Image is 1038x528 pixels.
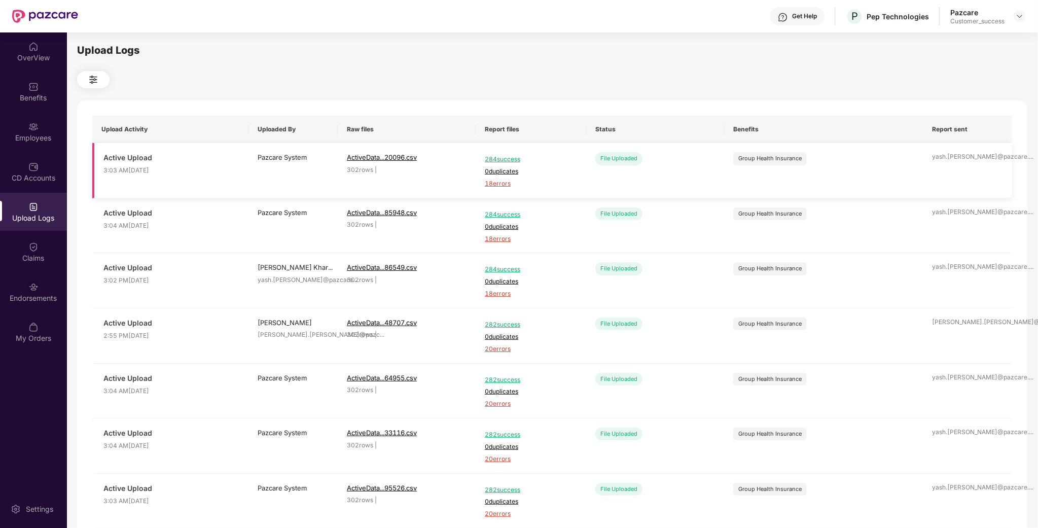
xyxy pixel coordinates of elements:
[485,387,577,397] span: 0 duplicates
[28,202,39,212] img: svg+xml;base64,PHN2ZyBpZD0iVXBsb2FkX0xvZ3MiIGRhdGEtbmFtZT0iVXBsb2FkIExvZ3MiIHhtbG5zPSJodHRwOi8vd3...
[103,262,239,273] span: Active Upload
[87,74,99,86] img: svg+xml;base64,PHN2ZyB4bWxucz0iaHR0cDovL3d3dy53My5vcmcvMjAwMC9zdmciIHdpZHRoPSIyNCIgaGVpZ2h0PSIyNC...
[375,496,377,504] span: |
[103,331,239,341] span: 2:55 PM[DATE]
[28,82,39,92] img: svg+xml;base64,PHN2ZyBpZD0iQmVuZWZpdHMiIHhtbG5zPSJodHRwOi8vd3d3LnczLm9yZy8yMDAwL3N2ZyIgd2lkdGg9Ij...
[485,454,577,464] span: 20 errors
[932,152,1003,162] div: yash.[PERSON_NAME]@pazcare.
[778,12,788,22] img: svg+xml;base64,PHN2ZyBpZD0iSGVscC0zMngzMiIgeG1sbnM9Imh0dHA6Ly93d3cudzMub3JnLzIwMDAvc3ZnIiB3aWR0aD...
[258,152,329,162] div: Pazcare System
[258,483,329,493] div: Pazcare System
[103,386,239,396] span: 3:04 AM[DATE]
[258,428,329,438] div: Pazcare System
[738,154,802,163] div: Group Health Insurance
[347,484,417,492] span: ActiveData...95526.csv
[738,209,802,218] div: Group Health Insurance
[595,373,642,385] div: File Uploaded
[792,12,817,20] div: Get Help
[347,153,417,161] span: ActiveData...20096.csv
[485,485,577,495] span: 282 success
[28,322,39,332] img: svg+xml;base64,PHN2ZyBpZD0iTXlfT3JkZXJzIiBkYXRhLW5hbWU9Ik15IE9yZGVycyIgeG1sbnM9Imh0dHA6Ly93d3cudz...
[1016,12,1024,20] img: svg+xml;base64,PHN2ZyBpZD0iRHJvcGRvd24tMzJ4MzIiIHhtbG5zPSJodHRwOi8vd3d3LnczLm9yZy8yMDAwL3N2ZyIgd2...
[738,264,802,273] div: Group Health Insurance
[485,332,577,342] span: 0 duplicates
[595,152,642,165] div: File Uploaded
[485,289,577,299] span: 18 errors
[28,122,39,132] img: svg+xml;base64,PHN2ZyBpZD0iRW1wbG95ZWVzIiB4bWxucz0iaHR0cDovL3d3dy53My5vcmcvMjAwMC9zdmciIHdpZHRoPS...
[375,386,377,394] span: |
[28,162,39,172] img: svg+xml;base64,PHN2ZyBpZD0iQ0RfQWNjb3VudHMiIGRhdGEtbmFtZT0iQ0QgQWNjb3VudHMiIHhtbG5zPSJodHRwOi8vd3...
[738,375,802,383] div: Group Health Insurance
[485,442,577,452] span: 0 duplicates
[485,167,577,177] span: 0 duplicates
[595,207,642,220] div: File Uploaded
[738,485,802,494] div: Group Health Insurance
[347,496,373,504] span: 302 rows
[950,17,1005,25] div: Customer_success
[932,483,1003,492] div: yash.[PERSON_NAME]@pazcare.
[485,430,577,440] span: 282 success
[595,262,642,275] div: File Uploaded
[347,263,417,271] span: ActiveData...86549.csv
[328,263,333,271] span: ...
[347,208,417,217] span: ActiveData...85948.csv
[347,221,373,228] span: 302 rows
[932,318,1003,327] div: [PERSON_NAME].[PERSON_NAME]@pazc
[248,116,338,143] th: Uploaded By
[932,373,1003,382] div: yash.[PERSON_NAME]@pazcare.
[485,509,577,519] span: 20 errors
[595,318,642,330] div: File Uploaded
[375,221,377,228] span: |
[103,221,239,231] span: 3:04 AM[DATE]
[103,318,239,329] span: Active Upload
[851,10,858,22] span: P
[258,373,329,383] div: Pazcare System
[258,275,329,285] div: yash.[PERSON_NAME]@pazcare.
[950,8,1005,17] div: Pazcare
[485,399,577,409] span: 20 errors
[485,497,577,507] span: 0 duplicates
[103,373,239,384] span: Active Upload
[867,12,929,21] div: Pep Technologies
[485,179,577,189] span: 18 errors
[1029,483,1033,491] span: ...
[932,428,1003,437] div: yash.[PERSON_NAME]@pazcare.
[23,504,56,514] div: Settings
[595,428,642,440] div: File Uploaded
[1029,373,1033,381] span: ...
[375,276,377,284] span: |
[1029,153,1033,160] span: ...
[347,166,373,173] span: 302 rows
[485,234,577,244] span: 18 errors
[12,10,78,23] img: New Pazcare Logo
[103,497,239,506] span: 3:03 AM[DATE]
[485,277,577,287] span: 0 duplicates
[485,155,577,164] span: 284 success
[338,116,476,143] th: Raw files
[103,276,239,286] span: 3:02 PM[DATE]
[103,441,239,451] span: 3:04 AM[DATE]
[347,276,373,284] span: 302 rows
[28,42,39,52] img: svg+xml;base64,PHN2ZyBpZD0iSG9tZSIgeG1sbnM9Imh0dHA6Ly93d3cudzMub3JnLzIwMDAvc3ZnIiB3aWR0aD0iMjAiIG...
[77,43,1027,58] div: Upload Logs
[103,483,239,494] span: Active Upload
[258,262,329,272] div: [PERSON_NAME] Khar
[375,331,377,338] span: |
[485,320,577,330] span: 282 success
[258,330,329,340] div: [PERSON_NAME].[PERSON_NAME]@pazc
[347,331,373,338] span: 302 rows
[485,222,577,232] span: 0 duplicates
[347,319,417,327] span: ActiveData...48707.csv
[485,265,577,274] span: 284 success
[28,282,39,292] img: svg+xml;base64,PHN2ZyBpZD0iRW5kb3JzZW1lbnRzIiB4bWxucz0iaHR0cDovL3d3dy53My5vcmcvMjAwMC9zdmciIHdpZH...
[375,441,377,449] span: |
[375,166,377,173] span: |
[1029,428,1033,436] span: ...
[738,430,802,438] div: Group Health Insurance
[11,504,21,514] img: svg+xml;base64,PHN2ZyBpZD0iU2V0dGluZy0yMHgyMCIgeG1sbnM9Imh0dHA6Ly93d3cudzMub3JnLzIwMDAvc3ZnIiB3aW...
[347,374,417,382] span: ActiveData...64955.csv
[258,207,329,218] div: Pazcare System
[103,166,239,175] span: 3:03 AM[DATE]
[923,116,1012,143] th: Report sent
[485,375,577,385] span: 282 success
